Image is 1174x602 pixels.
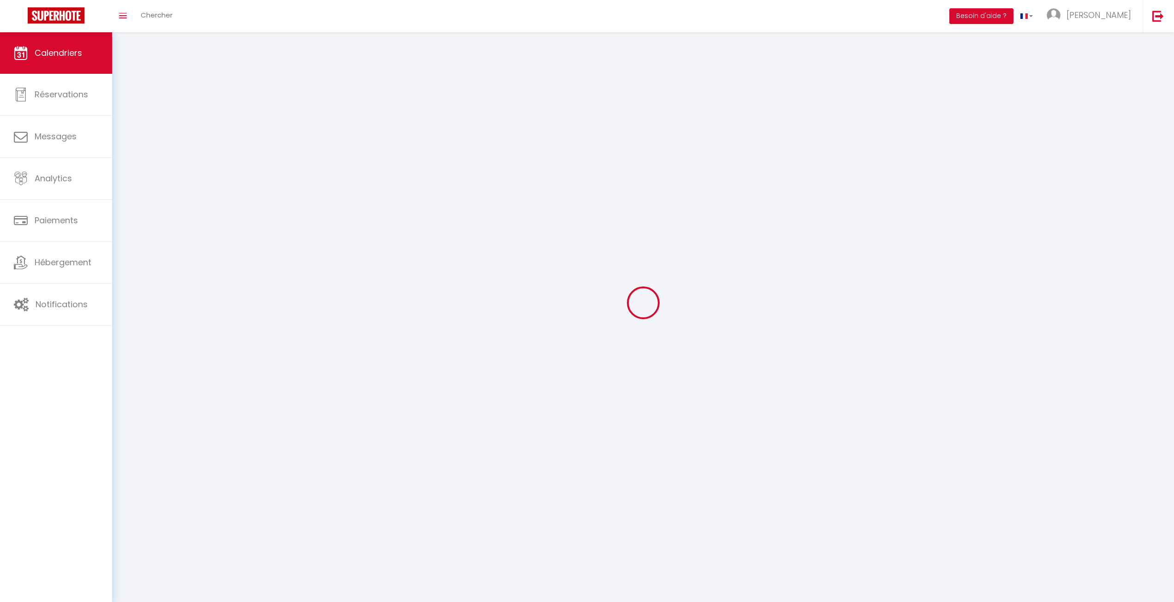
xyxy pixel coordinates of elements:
span: Notifications [36,298,88,310]
span: Calendriers [35,47,82,59]
span: Hébergement [35,256,91,268]
img: logout [1152,10,1164,22]
span: Messages [35,131,77,142]
img: Super Booking [28,7,84,24]
span: Paiements [35,215,78,226]
span: [PERSON_NAME] [1067,9,1131,21]
button: Besoin d'aide ? [949,8,1013,24]
img: ... [1047,8,1061,22]
span: Réservations [35,89,88,100]
span: Chercher [141,10,173,20]
span: Analytics [35,173,72,184]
